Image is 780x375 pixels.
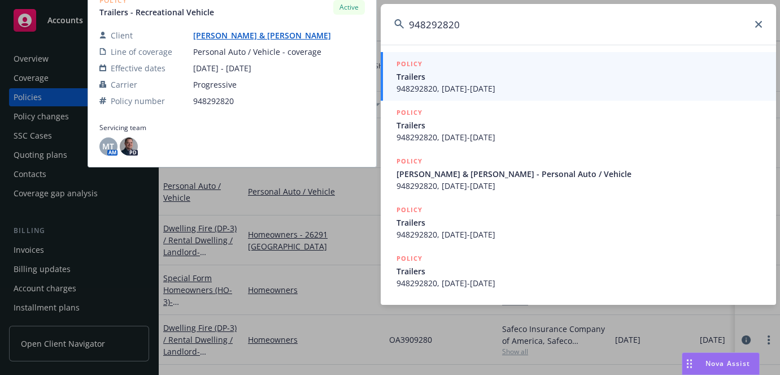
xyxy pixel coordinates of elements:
span: Trailers [396,119,762,131]
a: POLICYTrailers948292820, [DATE]-[DATE] [381,198,776,247]
a: POLICY[PERSON_NAME] & [PERSON_NAME] - Personal Auto / Vehicle948292820, [DATE]-[DATE] [381,149,776,198]
h5: POLICY [396,253,422,264]
span: [PERSON_NAME] & [PERSON_NAME] - Personal Auto / Vehicle [396,168,762,180]
span: Nova Assist [705,359,750,368]
span: 948292820, [DATE]-[DATE] [396,229,762,240]
span: Trailers [396,265,762,277]
span: Trailers [396,71,762,83]
a: POLICYTrailers948292820, [DATE]-[DATE] [381,247,776,295]
a: POLICYTrailers948292820, [DATE]-[DATE] [381,52,776,101]
a: POLICYTrailers948292820, [DATE]-[DATE] [381,101,776,149]
span: 948292820, [DATE]-[DATE] [396,83,762,94]
span: 948292820, [DATE]-[DATE] [396,180,762,192]
span: 948292820, [DATE]-[DATE] [396,277,762,289]
div: Drag to move [682,353,696,374]
input: Search... [381,4,776,45]
h5: POLICY [396,156,422,167]
button: Nova Assist [682,352,760,375]
h5: POLICY [396,204,422,215]
span: Trailers [396,217,762,229]
h5: POLICY [396,107,422,118]
span: 948292820, [DATE]-[DATE] [396,131,762,143]
h5: POLICY [396,58,422,70]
